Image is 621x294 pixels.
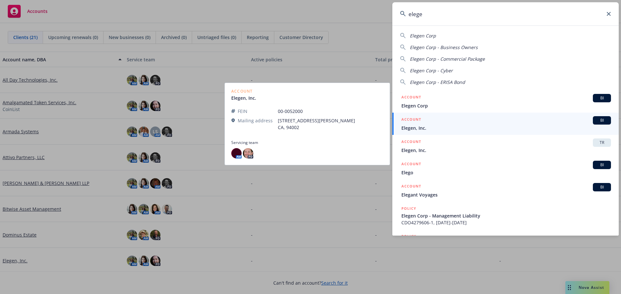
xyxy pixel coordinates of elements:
[401,219,611,226] span: CDO4279606-1, [DATE]-[DATE]
[392,135,619,157] a: ACCOUNTTRElegen, Inc.
[401,138,421,146] h5: ACCOUNT
[401,169,611,176] span: Elego
[392,113,619,135] a: ACCOUNTBIElegen, Inc.
[410,44,478,50] span: Elegen Corp - Business Owners
[392,2,619,25] input: Search...
[401,233,416,239] h5: POLICY
[410,79,465,85] span: Elegen Corp - ERISA Bond
[401,94,421,102] h5: ACCOUNT
[392,202,619,229] a: POLICYElegen Corp - Management LiabilityCDO4279606-1, [DATE]-[DATE]
[401,212,611,219] span: Elegen Corp - Management Liability
[410,33,436,39] span: Elegen Corp
[410,67,453,74] span: Elegen Corp - Cyber
[392,157,619,179] a: ACCOUNTBIElego
[595,184,608,190] span: BI
[401,205,416,212] h5: POLICY
[392,179,619,202] a: ACCOUNTBIElegant Voyages
[595,140,608,146] span: TR
[410,56,485,62] span: Elegen Corp - Commercial Package
[595,162,608,168] span: BI
[595,117,608,123] span: BI
[401,147,611,154] span: Elegen, Inc.
[401,116,421,124] h5: ACCOUNT
[401,161,421,168] h5: ACCOUNT
[401,102,611,109] span: Elegen Corp
[595,95,608,101] span: BI
[401,191,611,198] span: Elegant Voyages
[392,229,619,257] a: POLICY
[401,183,421,191] h5: ACCOUNT
[392,90,619,113] a: ACCOUNTBIElegen Corp
[401,125,611,131] span: Elegen, Inc.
